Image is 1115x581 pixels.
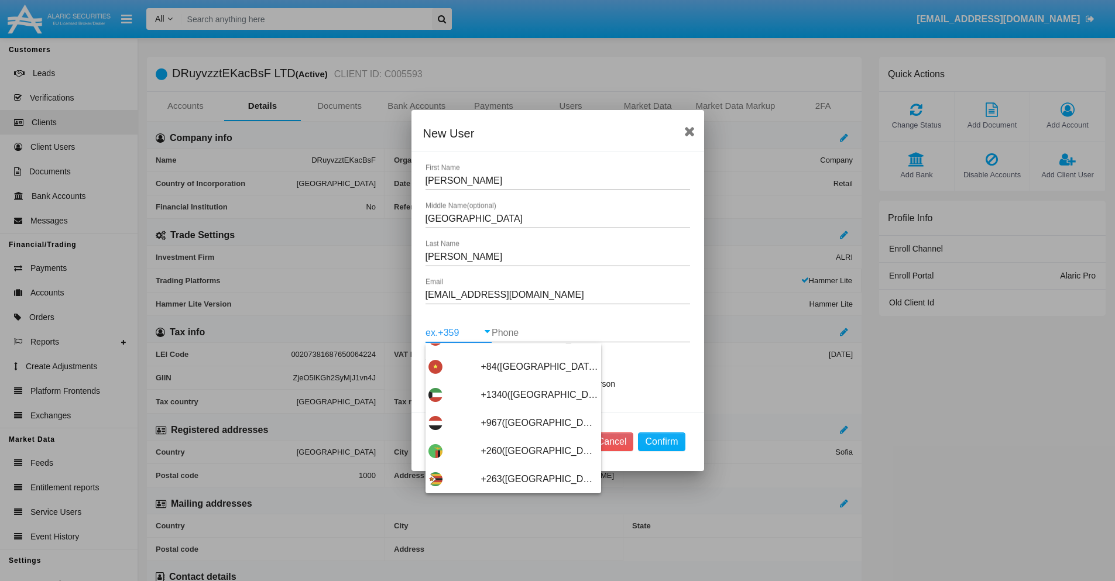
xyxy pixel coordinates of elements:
[638,432,685,451] button: Confirm
[481,465,598,493] span: +263([GEOGRAPHIC_DATA])
[481,437,598,465] span: +260([GEOGRAPHIC_DATA])
[481,381,598,409] span: +1340([GEOGRAPHIC_DATA], [GEOGRAPHIC_DATA])
[591,432,634,451] button: Cancel
[481,409,598,437] span: +967([GEOGRAPHIC_DATA])
[423,124,692,143] div: New User
[481,353,598,381] span: +84([GEOGRAPHIC_DATA])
